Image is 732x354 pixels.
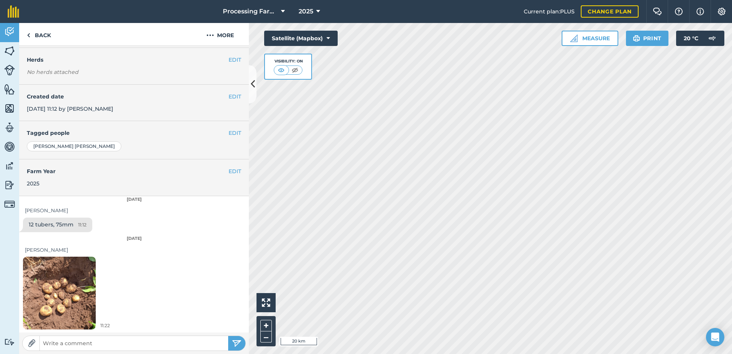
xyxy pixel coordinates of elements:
img: svg+xml;base64,PD94bWwgdmVyc2lvbj0iMS4wIiBlbmNvZGluZz0idXRmLTgiPz4KPCEtLSBHZW5lcmF0b3I6IEFkb2JlIE... [4,199,15,210]
img: Four arrows, one pointing top left, one top right, one bottom right and the last bottom left [262,298,270,307]
img: svg+xml;base64,PD94bWwgdmVyc2lvbj0iMS4wIiBlbmNvZGluZz0idXRmLTgiPz4KPCEtLSBHZW5lcmF0b3I6IEFkb2JlIE... [4,141,15,152]
img: svg+xml;base64,PHN2ZyB4bWxucz0iaHR0cDovL3d3dy53My5vcmcvMjAwMC9zdmciIHdpZHRoPSIyMCIgaGVpZ2h0PSIyNC... [206,31,214,40]
img: svg+xml;base64,PD94bWwgdmVyc2lvbj0iMS4wIiBlbmNvZGluZz0idXRmLTgiPz4KPCEtLSBHZW5lcmF0b3I6IEFkb2JlIE... [4,26,15,38]
h4: Created date [27,92,241,101]
img: Paperclip icon [28,339,36,347]
img: svg+xml;base64,PD94bWwgdmVyc2lvbj0iMS4wIiBlbmNvZGluZz0idXRmLTgiPz4KPCEtLSBHZW5lcmF0b3I6IEFkb2JlIE... [704,31,720,46]
img: svg+xml;base64,PD94bWwgdmVyc2lvbj0iMS4wIiBlbmNvZGluZz0idXRmLTgiPz4KPCEtLSBHZW5lcmF0b3I6IEFkb2JlIE... [4,122,15,133]
span: 2025 [299,7,313,16]
button: + [260,320,272,331]
img: svg+xml;base64,PD94bWwgdmVyc2lvbj0iMS4wIiBlbmNvZGluZz0idXRmLTgiPz4KPCEtLSBHZW5lcmF0b3I6IEFkb2JlIE... [4,65,15,75]
span: 11:12 [78,221,87,229]
span: 20 ° C [684,31,698,46]
span: Processing Farms [223,7,278,16]
div: Open Intercom Messenger [706,328,724,346]
img: Ruler icon [570,34,578,42]
h4: Farm Year [27,167,241,175]
div: [PERSON_NAME] [25,246,243,254]
em: No herds attached [27,68,249,76]
div: [PERSON_NAME] [25,206,243,215]
div: [DATE] 11:12 by [PERSON_NAME] [19,85,249,121]
button: EDIT [229,129,241,137]
button: Print [626,31,669,46]
div: 2025 [27,179,241,188]
img: svg+xml;base64,PD94bWwgdmVyc2lvbj0iMS4wIiBlbmNvZGluZz0idXRmLTgiPz4KPCEtLSBHZW5lcmF0b3I6IEFkb2JlIE... [4,338,15,346]
div: [DATE] [19,196,249,203]
button: Measure [562,31,618,46]
img: svg+xml;base64,PHN2ZyB4bWxucz0iaHR0cDovL3d3dy53My5vcmcvMjAwMC9zdmciIHdpZHRoPSIxOSIgaGVpZ2h0PSIyNC... [633,34,640,43]
img: fieldmargin Logo [8,5,19,18]
button: EDIT [229,56,241,64]
a: Change plan [581,5,639,18]
img: svg+xml;base64,PHN2ZyB4bWxucz0iaHR0cDovL3d3dy53My5vcmcvMjAwMC9zdmciIHdpZHRoPSIyNSIgaGVpZ2h0PSIyNC... [232,339,242,348]
a: Back [19,23,59,46]
input: Write a comment [40,338,228,349]
img: A cog icon [717,8,726,15]
img: svg+xml;base64,PD94bWwgdmVyc2lvbj0iMS4wIiBlbmNvZGluZz0idXRmLTgiPz4KPCEtLSBHZW5lcmF0b3I6IEFkb2JlIE... [4,179,15,191]
h4: Herds [27,56,249,64]
img: svg+xml;base64,PHN2ZyB4bWxucz0iaHR0cDovL3d3dy53My5vcmcvMjAwMC9zdmciIHdpZHRoPSI1NiIgaGVpZ2h0PSI2MC... [4,45,15,57]
img: A question mark icon [674,8,683,15]
span: 11:22 [100,322,110,329]
div: [DATE] [19,235,249,242]
button: EDIT [229,167,241,175]
button: More [191,23,249,46]
img: svg+xml;base64,PHN2ZyB4bWxucz0iaHR0cDovL3d3dy53My5vcmcvMjAwMC9zdmciIHdpZHRoPSI1MCIgaGVpZ2h0PSI0MC... [276,66,286,74]
img: svg+xml;base64,PHN2ZyB4bWxucz0iaHR0cDovL3d3dy53My5vcmcvMjAwMC9zdmciIHdpZHRoPSI1NiIgaGVpZ2h0PSI2MC... [4,84,15,95]
button: Satellite (Mapbox) [264,31,338,46]
img: Loading spinner [23,245,96,342]
span: Current plan : PLUS [524,7,575,16]
img: Two speech bubbles overlapping with the left bubble in the forefront [653,8,662,15]
button: – [260,331,272,343]
div: 12 tubers, 75mm [23,218,92,232]
div: [PERSON_NAME] [PERSON_NAME] [27,141,121,151]
button: EDIT [229,92,241,101]
h4: Tagged people [27,129,241,137]
img: svg+xml;base64,PHN2ZyB4bWxucz0iaHR0cDovL3d3dy53My5vcmcvMjAwMC9zdmciIHdpZHRoPSI1NiIgaGVpZ2h0PSI2MC... [4,103,15,114]
img: svg+xml;base64,PHN2ZyB4bWxucz0iaHR0cDovL3d3dy53My5vcmcvMjAwMC9zdmciIHdpZHRoPSI5IiBoZWlnaHQ9IjI0Ii... [27,31,30,40]
button: 20 °C [676,31,724,46]
img: svg+xml;base64,PHN2ZyB4bWxucz0iaHR0cDovL3d3dy53My5vcmcvMjAwMC9zdmciIHdpZHRoPSIxNyIgaGVpZ2h0PSIxNy... [696,7,704,16]
div: Visibility: On [274,58,303,64]
img: svg+xml;base64,PD94bWwgdmVyc2lvbj0iMS4wIiBlbmNvZGluZz0idXRmLTgiPz4KPCEtLSBHZW5lcmF0b3I6IEFkb2JlIE... [4,160,15,172]
img: svg+xml;base64,PHN2ZyB4bWxucz0iaHR0cDovL3d3dy53My5vcmcvMjAwMC9zdmciIHdpZHRoPSI1MCIgaGVpZ2h0PSI0MC... [290,66,300,74]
